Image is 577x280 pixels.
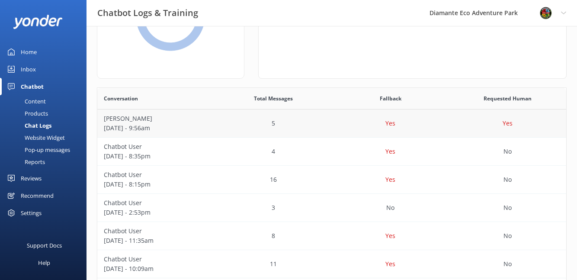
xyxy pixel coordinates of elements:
p: No [503,147,512,156]
div: Pop-up messages [5,144,70,156]
p: Yes [503,119,513,128]
div: Website Widget [5,132,65,144]
p: 5 [272,119,275,128]
div: row [97,109,566,138]
div: row [97,194,566,222]
img: 831-1756915225.png [539,6,552,19]
p: [DATE] - 8:35pm [104,151,208,161]
a: Reports [5,156,87,168]
p: [PERSON_NAME] [104,114,208,123]
div: Recommend [21,187,54,204]
a: Products [5,107,87,119]
span: Requested Human [484,94,532,103]
p: [DATE] - 2:53pm [104,208,208,217]
p: [DATE] - 10:09am [104,264,208,274]
div: row [97,250,566,278]
p: Yes [385,231,395,241]
p: Chatbot User [104,142,208,151]
p: No [386,203,394,212]
a: Pop-up messages [5,144,87,156]
p: Chatbot User [104,198,208,208]
p: [DATE] - 8:15pm [104,180,208,189]
p: Yes [385,147,395,156]
div: row [97,166,566,194]
span: Total Messages [254,94,293,103]
p: 3 [272,203,275,212]
div: Content [5,95,46,107]
p: Yes [385,259,395,269]
div: row [97,138,566,166]
img: yonder-white-logo.png [13,15,63,29]
p: Chatbot User [104,226,208,236]
p: No [503,259,512,269]
div: Support Docs [27,237,62,254]
p: Yes [385,175,395,184]
div: Home [21,43,37,61]
p: No [503,231,512,241]
div: Inbox [21,61,36,78]
p: No [503,203,512,212]
p: 11 [270,259,277,269]
div: Reports [5,156,45,168]
div: Settings [21,204,42,222]
p: No [503,175,512,184]
p: Chatbot User [104,254,208,264]
p: Chatbot User [104,170,208,180]
div: Reviews [21,170,42,187]
div: Chatbot [21,78,44,95]
div: Help [38,254,50,271]
div: Chat Logs [5,119,51,132]
a: Website Widget [5,132,87,144]
p: 4 [272,147,275,156]
p: [DATE] - 11:35am [104,236,208,245]
div: Products [5,107,48,119]
p: [DATE] - 9:56am [104,123,208,133]
span: Fallback [380,94,401,103]
p: Yes [385,119,395,128]
div: row [97,222,566,250]
h3: Chatbot Logs & Training [97,6,198,20]
a: Content [5,95,87,107]
span: Conversation [104,94,138,103]
p: 8 [272,231,275,241]
a: Chat Logs [5,119,87,132]
p: 16 [270,175,277,184]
